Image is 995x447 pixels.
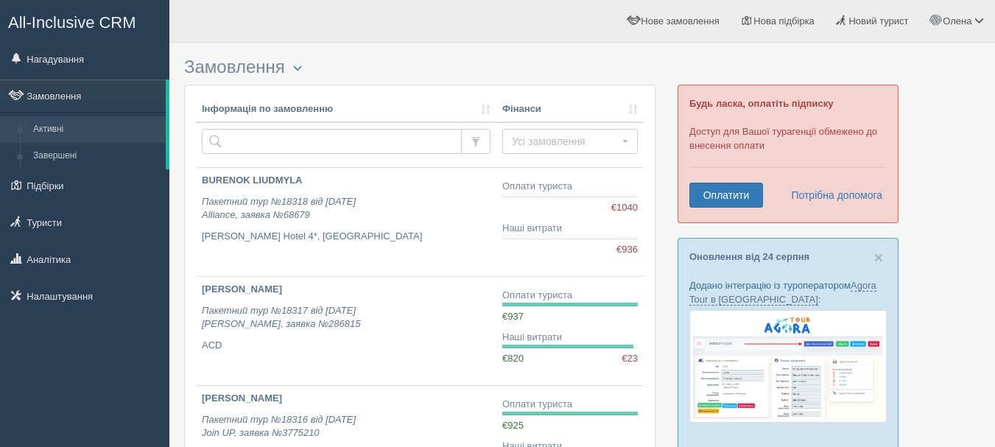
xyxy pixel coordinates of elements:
[202,339,491,353] p: ACD
[874,249,883,266] span: ×
[689,310,887,423] img: agora-tour-%D0%B7%D0%B0%D1%8F%D0%B2%D0%BA%D0%B8-%D1%81%D1%80%D0%BC-%D0%B4%D0%BB%D1%8F-%D1%82%D1%8...
[202,284,282,295] b: [PERSON_NAME]
[641,15,719,27] span: Нове замовлення
[1,1,169,41] a: All-Inclusive CRM
[202,230,491,244] p: [PERSON_NAME] Hotel 4*, [GEOGRAPHIC_DATA]
[616,243,638,257] span: €936
[502,398,638,412] div: Оплати туриста
[202,129,462,154] input: Пошук за номером замовлення, ПІБ або паспортом туриста
[202,414,356,439] i: Пакетний тур №18316 від [DATE] Join UP, заявка №3775210
[184,57,655,77] h3: Замовлення
[689,98,833,109] b: Будь ласка, оплатіть підписку
[27,116,166,143] a: Активні
[196,168,496,276] a: BURENOK LIUDMYLA Пакетний тур №18318 від [DATE]Alliance, заявка №68679 [PERSON_NAME] Hotel 4*, [G...
[502,180,638,194] div: Оплати туриста
[753,15,815,27] span: Нова підбірка
[848,15,908,27] span: Новий турист
[689,251,809,262] a: Оновлення від 24 серпня
[502,331,638,345] div: Наші витрати
[502,289,638,303] div: Оплати туриста
[502,222,638,236] div: Наші витрати
[689,278,887,306] p: Додано інтеграцію із туроператором :
[943,15,971,27] span: Олена
[512,134,619,149] span: Усі замовлення
[622,352,638,366] span: €23
[502,353,524,364] span: €820
[27,143,166,169] a: Завершені
[202,102,491,116] a: Інформація по замовленню
[502,420,524,431] span: €925
[202,305,360,330] i: Пакетний тур №18317 від [DATE] [PERSON_NAME], заявка №286815
[781,183,883,208] a: Потрібна допомога
[196,277,496,385] a: [PERSON_NAME] Пакетний тур №18317 від [DATE][PERSON_NAME], заявка №286815 ACD
[502,129,638,154] button: Усі замовлення
[874,250,883,265] button: Close
[202,196,356,221] i: Пакетний тур №18318 від [DATE] Alliance, заявка №68679
[202,393,282,404] b: [PERSON_NAME]
[678,85,899,223] div: Доступ для Вашої турагенції обмежено до внесення оплати
[689,280,876,306] a: Agora Tour в [GEOGRAPHIC_DATA]
[689,183,763,208] a: Оплатити
[8,13,136,32] span: All-Inclusive CRM
[611,201,638,215] span: €1040
[502,102,638,116] a: Фінанси
[502,311,524,322] span: €937
[202,175,303,186] b: BURENOK LIUDMYLA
